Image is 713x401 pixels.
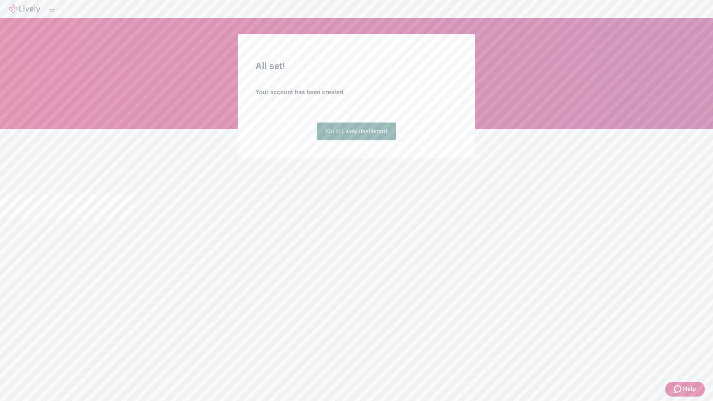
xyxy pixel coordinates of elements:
[255,59,458,73] h2: All set!
[255,88,458,97] h4: Your account has been created.
[317,123,396,140] a: Go to Lively dashboard
[9,4,40,13] img: Lively
[683,385,696,394] span: Help
[665,382,705,397] button: Zendesk support iconHelp
[49,9,55,12] button: Log out
[674,385,683,394] svg: Zendesk support icon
